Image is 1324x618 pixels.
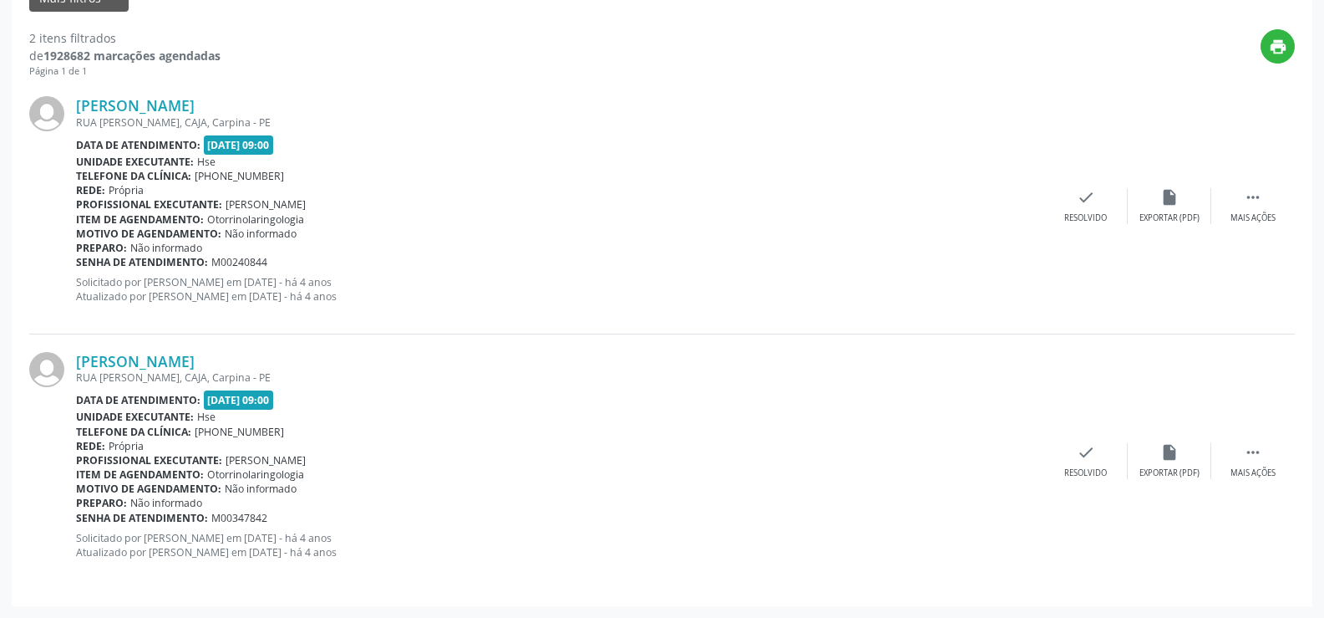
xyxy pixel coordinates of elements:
[109,183,144,197] span: Própria
[207,212,304,227] span: Otorrinolaringologia
[29,352,64,387] img: img
[130,496,202,510] span: Não informado
[1261,29,1295,64] button: print
[211,511,267,525] span: M00347842
[76,352,195,370] a: [PERSON_NAME]
[1160,443,1179,462] i: insert_drive_file
[76,410,194,424] b: Unidade executante:
[225,227,297,241] span: Não informado
[1064,212,1107,224] div: Resolvido
[211,255,267,269] span: M00240844
[130,241,202,255] span: Não informado
[76,482,221,496] b: Motivo de agendamento:
[76,155,194,169] b: Unidade executante:
[76,169,191,183] b: Telefone da clínica:
[197,155,216,169] span: Hse
[76,511,208,525] b: Senha de atendimento:
[76,255,208,269] b: Senha de atendimento:
[76,212,204,227] b: Item de agendamento:
[29,47,221,64] div: de
[204,391,274,410] span: [DATE] 09:00
[76,453,222,467] b: Profissional executante:
[1230,212,1276,224] div: Mais ações
[1077,443,1095,462] i: check
[204,135,274,155] span: [DATE] 09:00
[197,410,216,424] span: Hse
[1139,212,1200,224] div: Exportar (PDF)
[1064,467,1107,479] div: Resolvido
[29,64,221,79] div: Página 1 de 1
[76,115,1044,130] div: RUA [PERSON_NAME], CAJA, Carpina - PE
[226,197,306,212] span: [PERSON_NAME]
[1244,443,1262,462] i: 
[1230,467,1276,479] div: Mais ações
[76,425,191,439] b: Telefone da clínica:
[29,96,64,131] img: img
[1160,188,1179,207] i: insert_drive_file
[76,531,1044,559] p: Solicitado por [PERSON_NAME] em [DATE] - há 4 anos Atualizado por [PERSON_NAME] em [DATE] - há 4 ...
[76,241,127,255] b: Preparo:
[76,275,1044,304] p: Solicitado por [PERSON_NAME] em [DATE] - há 4 anos Atualizado por [PERSON_NAME] em [DATE] - há 4 ...
[76,197,222,212] b: Profissional executante:
[29,29,221,47] div: 2 itens filtrados
[226,453,306,467] span: [PERSON_NAME]
[76,138,200,152] b: Data de atendimento:
[76,467,204,482] b: Item de agendamento:
[76,496,127,510] b: Preparo:
[195,169,284,183] span: [PHONE_NUMBER]
[1269,38,1287,56] i: print
[43,48,221,64] strong: 1928682 marcações agendadas
[207,467,304,482] span: Otorrinolaringologia
[76,227,221,241] b: Motivo de agendamento:
[76,96,195,115] a: [PERSON_NAME]
[76,439,105,453] b: Rede:
[195,425,284,439] span: [PHONE_NUMBER]
[109,439,144,453] span: Própria
[225,482,297,496] span: Não informado
[1139,467,1200,479] div: Exportar (PDF)
[1244,188,1262,207] i: 
[76,370,1044,385] div: RUA [PERSON_NAME], CAJA, Carpina - PE
[76,183,105,197] b: Rede:
[1077,188,1095,207] i: check
[76,393,200,407] b: Data de atendimento:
